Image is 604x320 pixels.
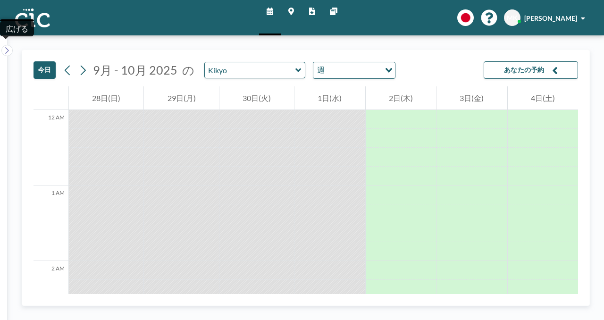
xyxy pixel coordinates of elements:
button: あなたの予約 [484,61,578,79]
div: 4日(土) [508,86,578,110]
span: [PERSON_NAME] [524,14,577,22]
div: 1日(水) [294,86,365,110]
span: 週 [315,64,327,76]
div: 30日(火) [219,86,294,110]
div: 28日(日) [69,86,143,110]
span: の [182,63,194,77]
div: 2日(木) [366,86,436,110]
input: Kikyo [205,62,295,78]
div: 29日(月) [144,86,218,110]
span: 9月 - 10月 2025 [93,63,177,77]
div: 広げる [6,24,28,34]
span: MK [507,14,518,22]
button: 今日 [34,61,56,79]
img: organization-logo [15,8,50,27]
div: Search for option [313,62,395,78]
div: 12 AM [34,110,68,185]
div: 1 AM [34,185,68,261]
input: Search for option [327,64,379,76]
div: 3日(金) [436,86,507,110]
